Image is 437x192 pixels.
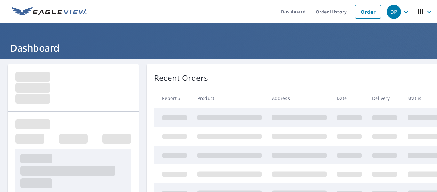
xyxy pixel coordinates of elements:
[367,89,402,108] th: Delivery
[192,89,267,108] th: Product
[355,5,381,19] a: Order
[387,5,401,19] div: DP
[12,7,87,17] img: EV Logo
[8,41,429,54] h1: Dashboard
[267,89,332,108] th: Address
[154,89,192,108] th: Report #
[331,89,367,108] th: Date
[154,72,208,84] p: Recent Orders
